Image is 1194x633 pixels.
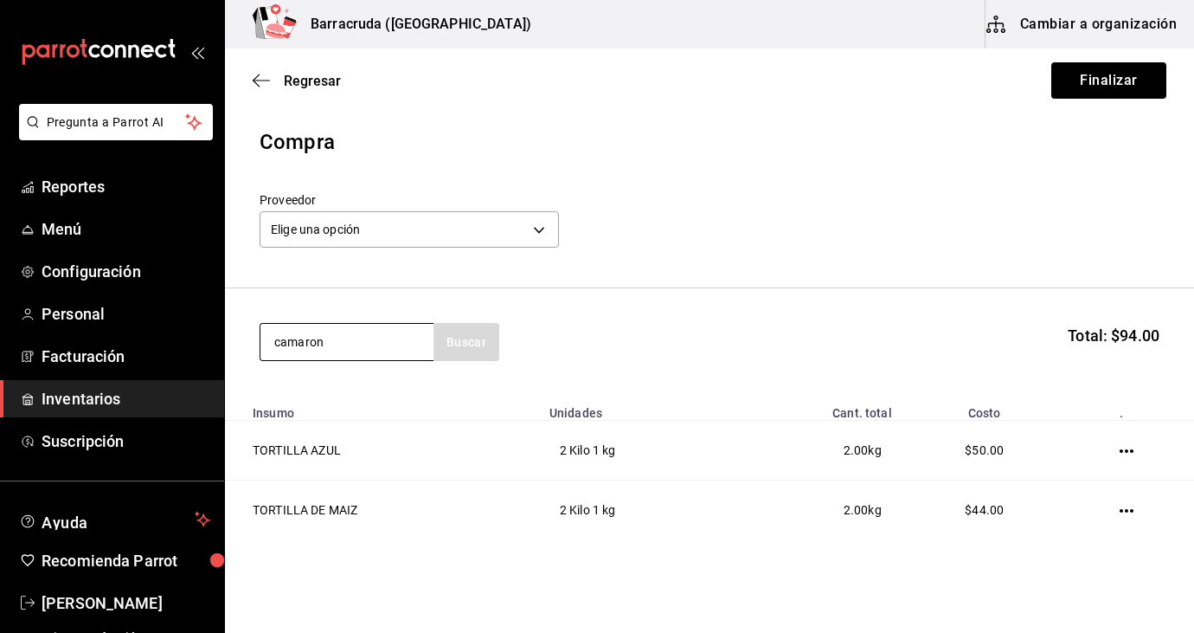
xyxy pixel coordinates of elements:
a: Pregunta a Parrot AI [12,126,213,144]
th: Insumo [225,396,539,421]
td: 2 Kilo 1 kg [539,481,738,540]
span: Recomienda Parrot [42,549,210,572]
span: Personal [42,302,210,326]
span: Menú [42,217,210,241]
span: Regresar [284,73,341,89]
th: . [1067,396,1194,421]
span: Facturación [42,345,210,368]
div: Elige una opción [260,211,559,248]
button: open_drawer_menu [190,45,204,59]
span: Pregunta a Parrot AI [47,113,186,132]
td: kg [738,481,902,540]
div: Compra [260,126,1159,158]
th: Unidades [539,396,738,421]
th: Cant. total [738,396,902,421]
span: 2.00 [844,443,869,457]
button: Regresar [253,73,341,89]
th: Costo [902,396,1067,421]
input: Buscar insumo [260,324,433,360]
span: [PERSON_NAME] [42,591,210,615]
h3: Barracruda ([GEOGRAPHIC_DATA]) [297,14,531,35]
td: TORTILLA AZUL [225,421,539,481]
span: $50.00 [965,443,1004,457]
button: Pregunta a Parrot AI [19,104,213,140]
span: $44.00 [965,503,1004,517]
td: 2 Kilo 1 kg [539,421,738,481]
span: Configuración [42,260,210,283]
td: kg [738,421,902,481]
span: Ayuda [42,509,188,530]
label: Proveedor [260,194,559,206]
button: Finalizar [1051,62,1166,99]
span: Total: $94.00 [1068,324,1159,347]
td: TORTILLA DE MAIZ [225,481,539,540]
span: Reportes [42,175,210,198]
span: Suscripción [42,430,210,453]
span: Inventarios [42,387,210,410]
span: 2.00 [844,503,869,517]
